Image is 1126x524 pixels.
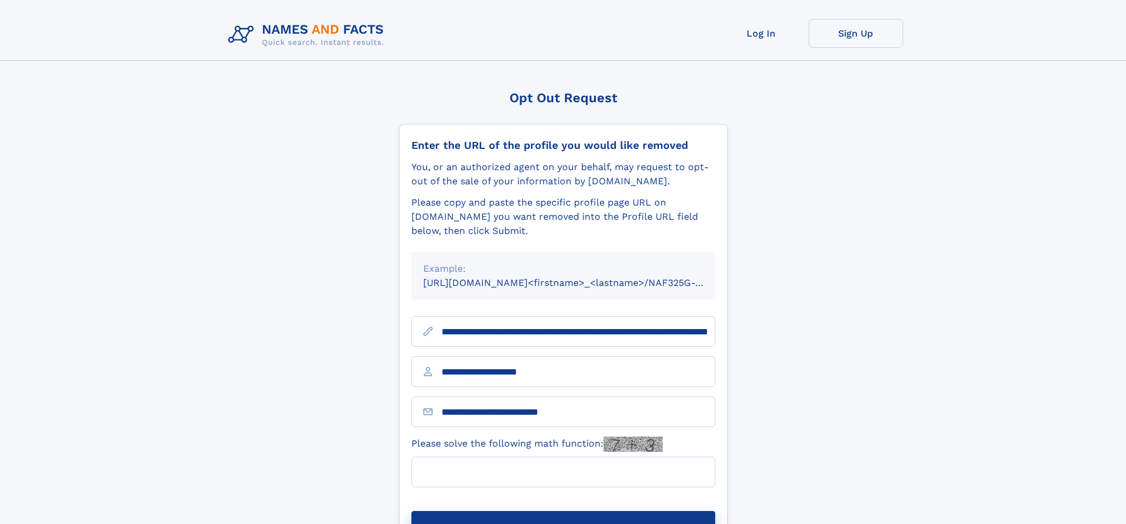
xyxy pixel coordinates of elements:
label: Please solve the following math function: [411,437,663,452]
div: Please copy and paste the specific profile page URL on [DOMAIN_NAME] you want removed into the Pr... [411,196,715,238]
div: Example: [423,262,703,276]
small: [URL][DOMAIN_NAME]<firstname>_<lastname>/NAF325G-xxxxxxxx [423,277,738,288]
a: Log In [714,19,809,48]
div: Enter the URL of the profile you would like removed [411,139,715,152]
div: You, or an authorized agent on your behalf, may request to opt-out of the sale of your informatio... [411,160,715,188]
div: Opt Out Request [399,90,728,105]
img: Logo Names and Facts [223,19,394,51]
a: Sign Up [809,19,903,48]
